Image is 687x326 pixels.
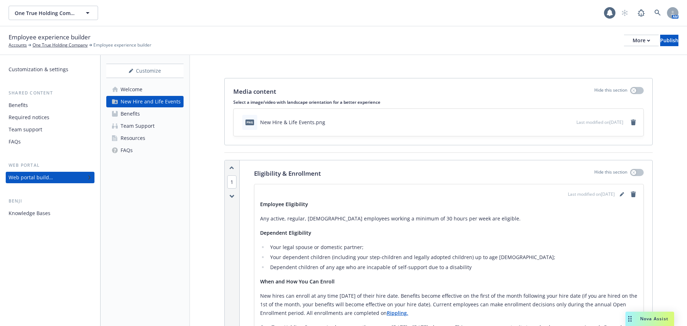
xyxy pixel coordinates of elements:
[260,292,638,317] p: New hires can enroll at any time [DATE] of their hire date. Benefits become effective on the firs...
[260,229,311,236] strong: Dependent Eligibility
[556,118,561,126] button: download file
[567,118,574,126] button: preview file
[268,263,638,272] li: Dependent children of any age who are incapable of self-support due to a disability
[106,132,184,144] a: Resources
[618,6,632,20] a: Start snowing
[254,169,321,178] p: Eligibility & Enrollment
[6,99,94,111] a: Benefits
[6,198,94,205] div: Benji
[660,35,678,46] button: Publish
[106,145,184,156] a: FAQs
[121,120,155,132] div: Team Support
[33,42,88,48] a: One True Holding Company
[260,278,335,285] strong: When and How You Can Enroll
[233,99,644,105] p: Select a image/video with landscape orientation for a better experience
[227,175,237,189] span: 1
[6,89,94,97] div: Shared content
[634,6,648,20] a: Report a Bug
[629,118,638,127] a: remove
[106,108,184,120] a: Benefits
[227,178,237,186] button: 1
[594,87,627,96] p: Hide this section
[9,33,91,42] span: Employee experience builder
[387,310,408,316] a: Rippling.
[106,120,184,132] a: Team Support
[9,6,98,20] button: One True Holding Company
[9,64,68,75] div: Customization & settings
[260,201,308,208] strong: Employee Eligibility
[106,64,184,78] button: Customize
[233,87,276,96] p: Media content
[260,118,325,126] div: New Hire & Life Events.png
[9,112,49,123] div: Required notices
[9,99,28,111] div: Benefits
[625,312,634,326] div: Drag to move
[93,42,151,48] span: Employee experience builder
[640,316,668,322] span: Nova Assist
[624,35,659,46] button: More
[576,119,623,125] span: Last modified on [DATE]
[6,162,94,169] div: Web portal
[121,96,181,107] div: New Hire and Life Events
[6,112,94,123] a: Required notices
[625,312,674,326] button: Nova Assist
[268,253,638,262] li: Your dependent children (including your step-children and legally adopted children) up to age [DE...
[9,208,50,219] div: Knowledge Bases
[268,243,638,252] li: Your legal spouse or domestic partner;
[245,120,254,125] span: png
[121,108,140,120] div: Benefits
[6,208,94,219] a: Knowledge Bases
[121,145,133,156] div: FAQs
[633,35,650,46] div: More
[106,84,184,95] a: Welcome
[9,136,21,147] div: FAQs
[618,190,626,199] a: editPencil
[629,190,638,199] a: remove
[568,191,615,198] span: Last modified on [DATE]
[6,64,94,75] a: Customization & settings
[9,124,42,135] div: Team support
[106,96,184,107] a: New Hire and Life Events
[121,84,142,95] div: Welcome
[15,9,77,17] span: One True Holding Company
[9,172,53,183] div: Web portal builder
[6,172,94,183] a: Web portal builder
[6,124,94,135] a: Team support
[651,6,665,20] a: Search
[9,42,27,48] a: Accounts
[6,136,94,147] a: FAQs
[121,132,145,144] div: Resources
[260,214,638,223] p: Any active, regular, [DEMOGRAPHIC_DATA] employees working a minimum of 30 hours per week are elig...
[594,169,627,178] p: Hide this section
